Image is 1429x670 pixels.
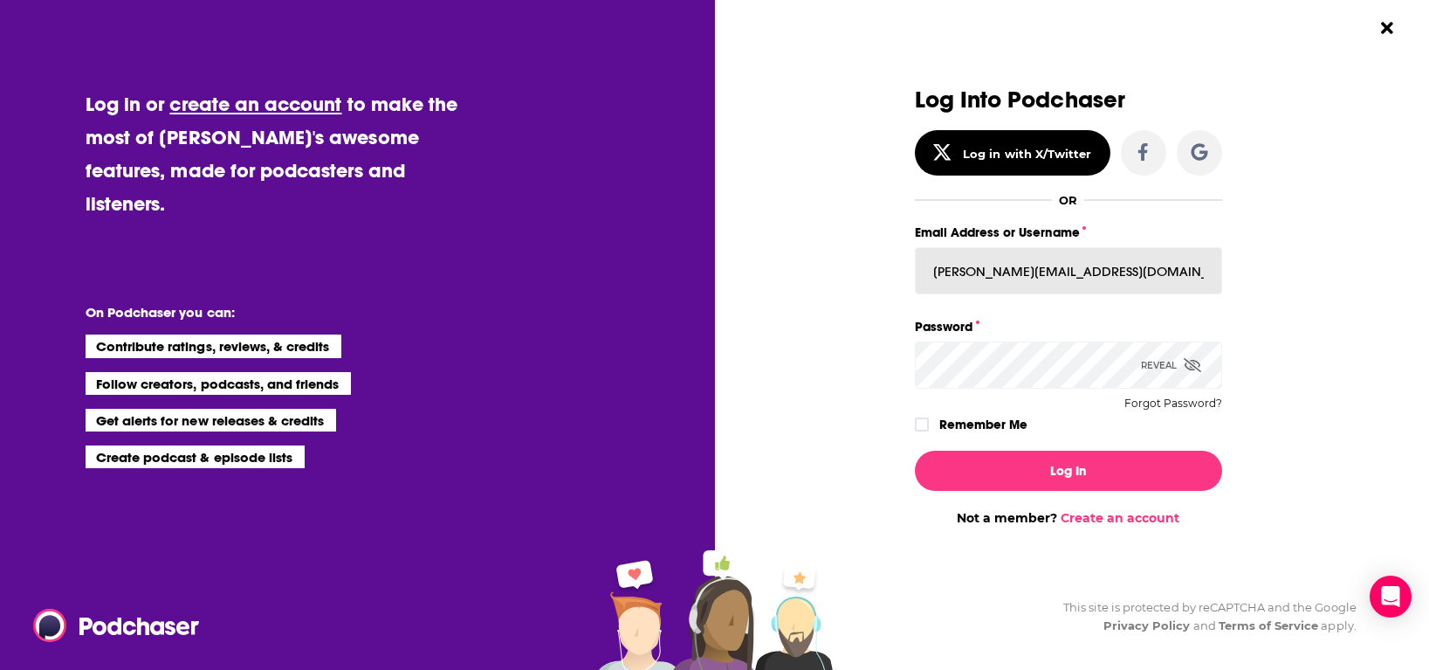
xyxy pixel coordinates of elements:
li: Follow creators, podcasts, and friends [86,372,352,395]
a: Create an account [1061,510,1179,526]
li: On Podchaser you can: [86,304,435,321]
button: Log in with X/Twitter [915,130,1110,176]
input: Email Address or Username [915,247,1222,294]
div: Open Intercom Messenger [1370,576,1412,618]
a: Privacy Policy [1103,618,1191,632]
label: Remember Me [939,413,1027,436]
button: Log In [915,451,1222,491]
a: Terms of Service [1219,618,1319,632]
a: Podchaser - Follow, Share and Rate Podcasts [33,609,187,642]
label: Password [915,315,1222,338]
button: Forgot Password? [1124,397,1222,410]
div: OR [1059,193,1077,207]
div: This site is protected by reCAPTCHA and the Google and apply. [1049,598,1357,635]
button: Close Button [1371,11,1404,45]
img: Podchaser - Follow, Share and Rate Podcasts [33,609,201,642]
div: Not a member? [915,510,1222,526]
label: Email Address or Username [915,221,1222,244]
li: Get alerts for new releases & credits [86,409,336,432]
h3: Log Into Podchaser [915,87,1222,113]
a: create an account [169,92,341,116]
div: Reveal [1141,342,1201,389]
div: Log in with X/Twitter [963,147,1091,161]
li: Contribute ratings, reviews, & credits [86,335,342,357]
li: Create podcast & episode lists [86,446,305,468]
